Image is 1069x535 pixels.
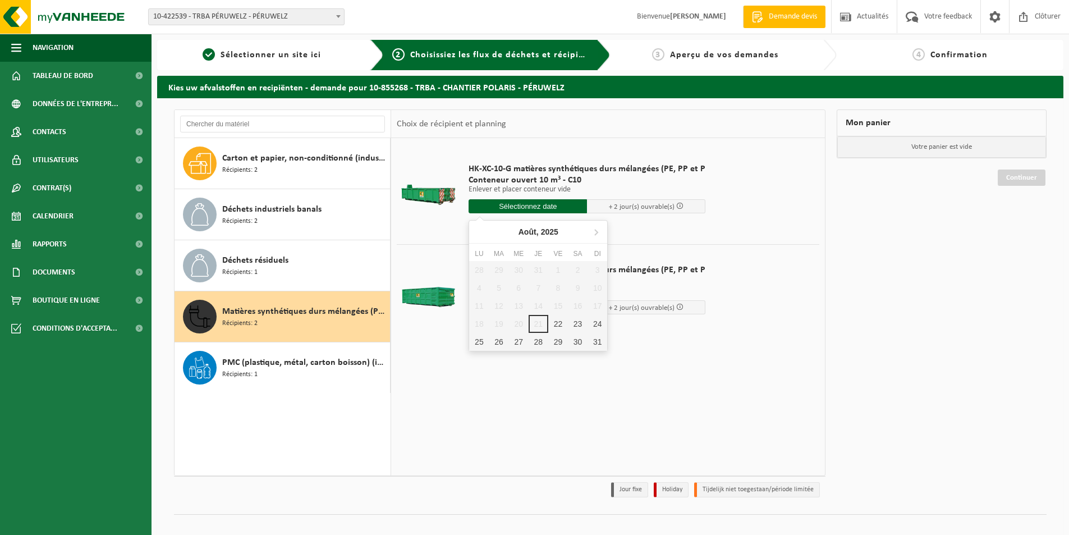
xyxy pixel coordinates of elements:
span: Sélectionner un site ici [221,51,321,60]
span: 3 [652,48,664,61]
div: 22 [548,315,568,333]
span: Demande devis [766,11,820,22]
span: Matières synthétiques durs mélangées (PE, PP et PVC), recyclables (industriel) [222,305,387,318]
span: Récipients: 1 [222,267,258,278]
span: Récipients: 2 [222,165,258,176]
span: Déchets industriels banals [222,203,322,216]
span: Tableau de bord [33,62,93,90]
li: Jour fixe [611,482,648,497]
span: Récipients: 2 [222,318,258,329]
div: Sa [568,248,588,259]
button: Déchets résiduels Récipients: 1 [175,240,391,291]
span: 2 [392,48,405,61]
button: Déchets industriels banals Récipients: 2 [175,189,391,240]
div: Di [588,248,607,259]
span: Récipients: 1 [222,369,258,380]
span: 10-422539 - TRBA PÉRUWELZ - PÉRUWELZ [149,9,344,25]
div: Lu [469,248,489,259]
span: 4 [912,48,925,61]
span: + 2 jour(s) ouvrable(s) [609,203,675,211]
input: Chercher du matériel [180,116,385,132]
div: 27 [509,333,529,351]
div: 28 [529,333,548,351]
div: Je [529,248,548,259]
div: 25 [469,333,489,351]
div: Choix de récipient et planning [391,110,512,138]
div: Ma [489,248,508,259]
span: Contrat(s) [33,174,71,202]
div: Août, [514,223,563,241]
li: Holiday [654,482,689,497]
button: Matières synthétiques durs mélangées (PE, PP et PVC), recyclables (industriel) Récipients: 2 [175,291,391,342]
span: Documents [33,258,75,286]
div: 29 [548,333,568,351]
h2: Kies uw afvalstoffen en recipiënten - demande pour 10-855268 - TRBA - CHANTIER POLARIS - PÉRUWELZ [157,76,1063,98]
a: 1Sélectionner un site ici [163,48,361,62]
div: 31 [588,333,607,351]
span: Confirmation [930,51,988,60]
span: Rapports [33,230,67,258]
a: Demande devis [743,6,825,28]
span: + 2 jour(s) ouvrable(s) [609,304,675,312]
strong: [PERSON_NAME] [670,12,726,21]
div: 24 [588,315,607,333]
div: 23 [568,315,588,333]
button: PMC (plastique, métal, carton boisson) (industriel) Récipients: 1 [175,342,391,393]
span: Récipients: 2 [222,216,258,227]
input: Sélectionnez date [469,199,587,213]
p: Votre panier est vide [837,136,1046,158]
span: Calendrier [33,202,74,230]
span: 1 [203,48,215,61]
button: Carton et papier, non-conditionné (industriel) Récipients: 2 [175,138,391,189]
span: Aperçu de vos demandes [670,51,778,60]
a: Continuer [998,170,1045,186]
span: Données de l'entrepr... [33,90,118,118]
span: HK-XC-10-G matières synthétiques durs mélangées (PE, PP et P [469,163,705,175]
li: Tijdelijk niet toegestaan/période limitée [694,482,820,497]
div: 26 [489,333,508,351]
i: 2025 [541,228,558,236]
p: Enlever et placer conteneur vide [469,186,705,194]
div: 30 [568,333,588,351]
span: Contacts [33,118,66,146]
span: Utilisateurs [33,146,79,174]
div: Mon panier [837,109,1047,136]
div: Ve [548,248,568,259]
span: Carton et papier, non-conditionné (industriel) [222,152,387,165]
span: Déchets résiduels [222,254,288,267]
div: Me [509,248,529,259]
span: PMC (plastique, métal, carton boisson) (industriel) [222,356,387,369]
span: Conteneur ouvert 10 m³ - C10 [469,175,705,186]
span: 10-422539 - TRBA PÉRUWELZ - PÉRUWELZ [148,8,345,25]
span: Boutique en ligne [33,286,100,314]
span: Choisissiez les flux de déchets et récipients [410,51,597,60]
span: Conditions d'accepta... [33,314,117,342]
span: Navigation [33,34,74,62]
